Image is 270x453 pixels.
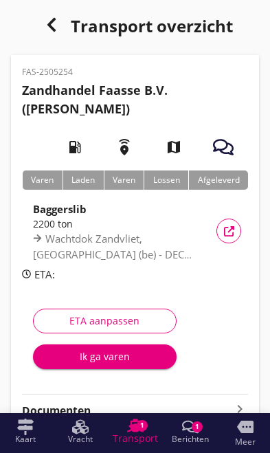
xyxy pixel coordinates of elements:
[172,435,209,443] span: Berichten
[22,201,248,261] a: Baggerslib2200 tonWachtdok Zandvliet, [GEOGRAPHIC_DATA] (be) - DEC (K4870), Gent (be)
[22,170,63,190] div: Varen
[105,128,144,166] i: emergency_share
[237,419,254,435] i: more
[22,66,248,78] p: FAS-2505254
[22,403,232,419] strong: Documenten
[33,344,177,369] button: Ik ga varen
[232,401,248,417] i: keyboard_arrow_right
[34,267,55,281] span: ETA:
[15,435,36,443] span: Kaart
[44,349,166,364] div: Ik ga varen
[144,170,188,190] div: Lossen
[33,309,177,333] button: ETA aanpassen
[188,170,248,190] div: Afgeleverd
[33,202,87,216] strong: Baggerslib
[104,170,144,190] div: Varen
[113,434,158,443] span: Transport
[22,81,248,118] h2: ([PERSON_NAME])
[11,11,259,44] div: Transport overzicht
[68,435,93,443] span: Vracht
[137,420,148,431] div: 1
[63,170,104,190] div: Laden
[235,438,256,446] span: Meer
[22,82,168,98] strong: Zandhandel Faasse B.V.
[192,421,203,432] div: 1
[155,128,193,166] i: map
[45,313,165,328] div: ETA aanpassen
[33,232,184,276] span: Wachtdok Zandvliet, [GEOGRAPHIC_DATA] (be) - DEC (K4870), Gent (be)
[33,217,199,231] div: 2200 ton
[56,128,94,166] i: local_gas_station
[53,413,108,450] a: Vracht
[163,413,218,450] a: Berichten
[108,413,163,450] a: Transport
